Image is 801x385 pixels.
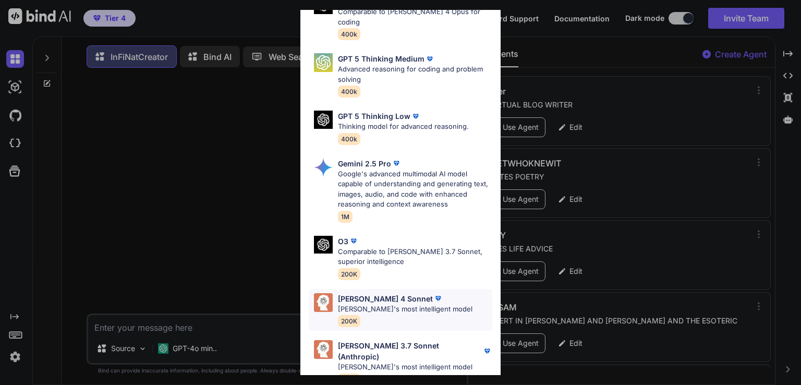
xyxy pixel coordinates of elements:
span: 400k [338,86,360,98]
img: Pick Models [314,53,333,72]
p: O3 [338,236,348,247]
img: Pick Models [314,236,333,254]
img: premium [391,158,402,169]
img: Pick Models [314,293,333,312]
p: Comparable to [PERSON_NAME] 3.7 Sonnet, superior intelligence [338,247,492,267]
p: Google's advanced multimodal AI model capable of understanding and generating text, images, audio... [338,169,492,210]
p: Gemini 2.5 Pro [338,158,391,169]
p: GPT 5 Thinking Low [338,111,410,122]
p: [PERSON_NAME]'s most intelligent model [338,304,472,315]
img: premium [482,346,492,356]
img: premium [410,111,421,122]
p: Advanced reasoning for coding and problem solving [338,64,492,85]
img: Pick Models [314,340,333,359]
img: premium [433,293,443,304]
span: 400k [338,133,360,145]
img: Pick Models [314,158,333,177]
img: Pick Models [314,111,333,129]
p: GPT 5 Thinking Medium [338,53,424,64]
span: 200K [338,268,360,280]
span: 200K [338,315,360,327]
p: [PERSON_NAME]'s most intelligent model [338,362,492,372]
p: [PERSON_NAME] 4 Sonnet [338,293,433,304]
img: premium [424,54,435,64]
span: 400k [338,28,360,40]
img: premium [348,236,359,246]
span: 1M [338,211,353,223]
p: [PERSON_NAME] 3.7 Sonnet (Anthropic) [338,340,482,362]
p: Comparable to [PERSON_NAME] 4 Opus for coding [338,7,492,27]
p: Thinking model for advanced reasoning. [338,122,469,132]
